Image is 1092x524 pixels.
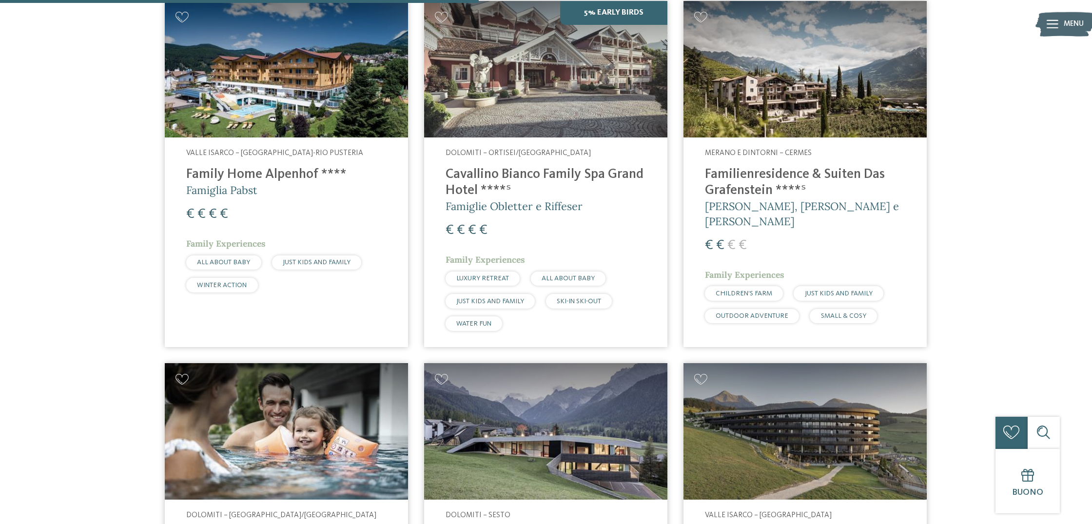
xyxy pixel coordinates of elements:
a: Buono [995,449,1060,513]
span: WINTER ACTION [197,282,247,289]
span: € [727,238,736,252]
span: Buono [1012,488,1043,497]
span: € [479,223,487,237]
h4: Cavallino Bianco Family Spa Grand Hotel ****ˢ [446,167,646,199]
a: Cercate un hotel per famiglie? Qui troverete solo i migliori! Merano e dintorni – Cermes Familien... [683,1,927,347]
img: Family Spa Grand Hotel Cavallino Bianco ****ˢ [424,1,667,138]
span: € [446,223,454,237]
span: Famiglie Obletter e Riffeser [446,199,583,213]
h4: Family Home Alpenhof **** [186,167,387,183]
span: Dolomiti – Ortisei/[GEOGRAPHIC_DATA] [446,149,591,157]
span: ALL ABOUT BABY [542,275,595,282]
span: € [209,207,217,221]
span: LUXURY RETREAT [456,275,509,282]
span: CHILDREN’S FARM [716,290,772,297]
span: Family Experiences [705,269,784,280]
span: Dolomiti – Sesto [446,511,510,519]
span: JUST KIDS AND FAMILY [456,298,524,305]
img: Cercate un hotel per famiglie? Qui troverete solo i migliori! [683,1,927,138]
span: € [457,223,465,237]
h4: Familienresidence & Suiten Das Grafenstein ****ˢ [705,167,905,199]
span: Family Experiences [186,238,266,249]
span: Family Experiences [446,254,525,265]
span: SMALL & COSY [821,312,866,319]
span: € [186,207,195,221]
img: Family Home Alpenhof **** [165,1,408,138]
span: € [220,207,228,221]
span: Merano e dintorni – Cermes [705,149,812,157]
a: Cercate un hotel per famiglie? Qui troverete solo i migliori! Valle Isarco – [GEOGRAPHIC_DATA]-Ri... [165,1,408,347]
span: € [468,223,476,237]
img: Cercate un hotel per famiglie? Qui troverete solo i migliori! [165,363,408,500]
span: SKI-IN SKI-OUT [557,298,601,305]
span: € [705,238,713,252]
span: [PERSON_NAME], [PERSON_NAME] e [PERSON_NAME] [705,199,899,228]
span: € [716,238,724,252]
span: Valle Isarco – [GEOGRAPHIC_DATA]-Rio Pusteria [186,149,363,157]
span: Valle Isarco – [GEOGRAPHIC_DATA] [705,511,832,519]
a: Cercate un hotel per famiglie? Qui troverete solo i migliori! 5% Early Birds Dolomiti – Ortisei/[... [424,1,667,347]
span: ALL ABOUT BABY [197,259,250,266]
span: Famiglia Pabst [186,183,257,197]
span: € [739,238,747,252]
span: JUST KIDS AND FAMILY [283,259,351,266]
span: JUST KIDS AND FAMILY [805,290,873,297]
span: € [197,207,206,221]
img: Cercate un hotel per famiglie? Qui troverete solo i migliori! [683,363,927,500]
span: OUTDOOR ADVENTURE [716,312,788,319]
span: Dolomiti – [GEOGRAPHIC_DATA]/[GEOGRAPHIC_DATA] [186,511,376,519]
span: WATER FUN [456,320,491,327]
img: Family Resort Rainer ****ˢ [424,363,667,500]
